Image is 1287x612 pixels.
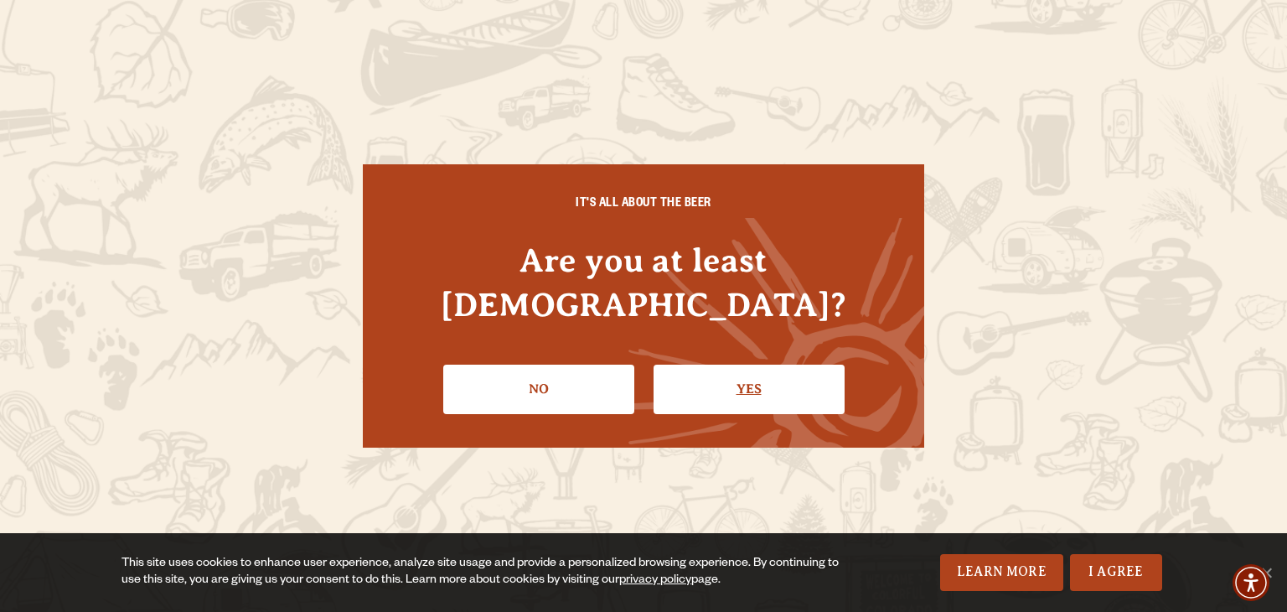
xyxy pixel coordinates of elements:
[396,198,891,213] h6: IT'S ALL ABOUT THE BEER
[940,554,1063,591] a: Learn More
[1233,564,1269,601] div: Accessibility Menu
[396,238,891,327] h4: Are you at least [DEMOGRAPHIC_DATA]?
[654,365,845,413] a: Confirm I'm 21 or older
[619,574,691,588] a: privacy policy
[443,365,634,413] a: No
[1070,554,1162,591] a: I Agree
[121,556,844,589] div: This site uses cookies to enhance user experience, analyze site usage and provide a personalized ...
